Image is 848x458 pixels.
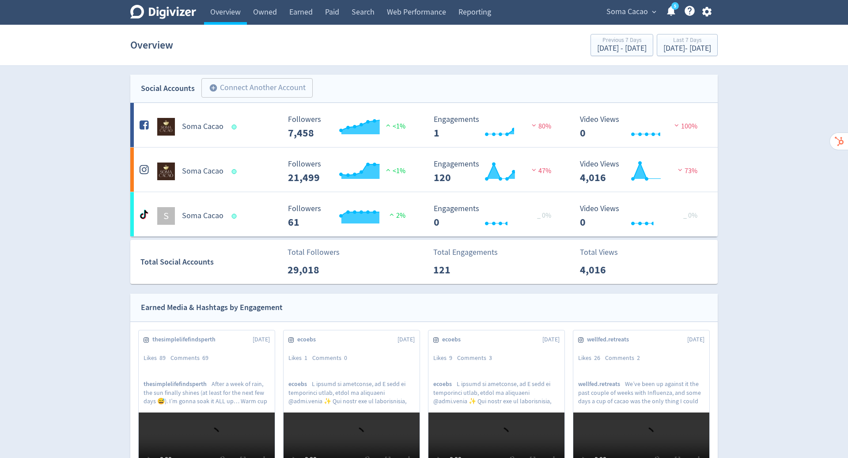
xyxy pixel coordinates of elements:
svg: Followers --- [284,160,416,183]
span: ecoebs [297,335,321,344]
span: thesimplelifefindsperth [144,380,212,388]
div: Comments [170,354,213,363]
p: After a week of rain, the sun finally shines (at least for the next few days 😅). I’m gonna soak i... [144,380,270,405]
div: S [157,207,175,225]
div: Likes [578,354,605,363]
span: 2 [637,354,640,362]
p: L ipsumd si ametconse, ad E sedd ei temporinci utlab, etdol ma aliquaeni @admi.venia ✨ Qui nostr ... [288,380,415,405]
span: 47% [530,167,551,175]
span: ecoebs [288,380,312,388]
span: 0 [344,354,347,362]
div: Total Social Accounts [140,256,281,269]
span: 100% [672,122,697,131]
div: Earned Media & Hashtags by Engagement [141,301,283,314]
div: Likes [144,354,170,363]
div: Social Accounts [141,82,195,95]
span: 1 [304,354,307,362]
svg: Engagements 0 [429,204,562,228]
a: SSoma Cacao Followers --- Followers 61 2% Engagements 0 Engagements 0 _ 0% Video Views 0 Video Vi... [130,192,718,236]
h5: Soma Cacao [182,166,223,177]
span: <1% [384,122,405,131]
h1: Overview [130,31,173,59]
img: negative-performance.svg [676,167,685,173]
img: negative-performance.svg [530,167,538,173]
svg: Video Views 0 [575,204,708,228]
button: Connect Another Account [201,78,313,98]
p: Total Views [580,246,631,258]
div: Comments [457,354,497,363]
a: Soma Cacao undefinedSoma Cacao Followers --- Followers 7,458 <1% Engagements 1 Engagements 1 80% ... [130,103,718,147]
div: [DATE] - [DATE] [597,45,647,53]
svg: Followers --- [284,115,416,139]
h5: Soma Cacao [182,121,223,132]
button: Soma Cacao [603,5,659,19]
span: Data last synced: 4 Sep 2025, 2:02am (AEST) [232,169,239,174]
span: [DATE] [397,335,415,344]
p: We’ve been up against it the past couple of weeks with Influenza, and some days a cup of cacao wa... [578,380,704,405]
button: Previous 7 Days[DATE] - [DATE] [591,34,653,56]
span: ecoebs [433,380,457,388]
span: 69 [202,354,208,362]
span: 89 [159,354,166,362]
a: Connect Another Account [195,79,313,98]
span: 3 [489,354,492,362]
p: 29,018 [288,262,338,278]
svg: Video Views 4,016 [575,160,708,183]
img: Soma Cacao undefined [157,163,175,180]
img: negative-performance.svg [672,122,681,129]
span: [DATE] [542,335,560,344]
span: 9 [449,354,452,362]
div: [DATE] - [DATE] [663,45,711,53]
img: positive-performance.svg [387,211,396,218]
p: Total Engagements [433,246,498,258]
p: Total Followers [288,246,340,258]
svg: Engagements 120 [429,160,562,183]
span: wellfed.retreats [587,335,634,344]
span: expand_more [650,8,658,16]
span: Data last synced: 4 Sep 2025, 2:02am (AEST) [232,125,239,129]
span: wellfed.retreats [578,380,625,388]
span: _ 0% [537,211,551,220]
p: 121 [433,262,484,278]
img: positive-performance.svg [384,122,393,129]
div: Comments [605,354,645,363]
a: 5 [671,2,679,10]
span: thesimplelifefindsperth [152,335,220,344]
img: negative-performance.svg [530,122,538,129]
svg: Followers --- [284,204,416,228]
div: Last 7 Days [663,37,711,45]
img: Soma Cacao undefined [157,118,175,136]
svg: Engagements 1 [429,115,562,139]
img: positive-performance.svg [384,167,393,173]
div: Previous 7 Days [597,37,647,45]
button: Last 7 Days[DATE]- [DATE] [657,34,718,56]
text: 5 [674,3,676,9]
span: 26 [594,354,600,362]
span: ecoebs [442,335,466,344]
span: 80% [530,122,551,131]
div: Comments [312,354,352,363]
span: add_circle [209,83,218,92]
a: Soma Cacao undefinedSoma Cacao Followers --- Followers 21,499 <1% Engagements 120 Engagements 120... [130,148,718,192]
span: Data last synced: 4 Sep 2025, 5:01am (AEST) [232,214,239,219]
span: 73% [676,167,697,175]
div: Likes [288,354,312,363]
span: <1% [384,167,405,175]
span: [DATE] [253,335,270,344]
span: _ 0% [683,211,697,220]
p: 4,016 [580,262,631,278]
p: L ipsumd si ametconse, ad E sedd ei temporinci utlab, etdol ma aliquaeni @admi.venia ✨ Qui nostr ... [433,380,560,405]
span: Soma Cacao [606,5,648,19]
div: Likes [433,354,457,363]
h5: Soma Cacao [182,211,223,221]
span: 2% [387,211,405,220]
svg: Video Views 0 [575,115,708,139]
span: [DATE] [687,335,704,344]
